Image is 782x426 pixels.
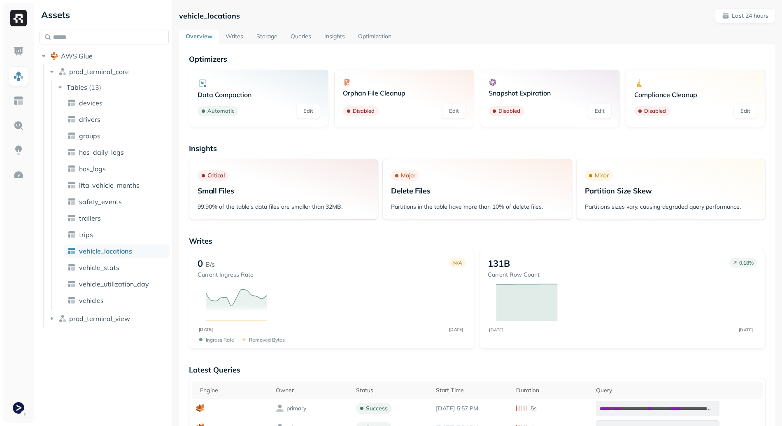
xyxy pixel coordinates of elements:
[732,12,768,20] p: Last 24 hours
[48,312,169,325] button: prod_terminal_view
[64,244,170,258] a: vehicle_locations
[79,263,119,272] span: vehicle_stats
[739,327,753,332] tspan: [DATE]
[198,258,203,269] p: 0
[356,386,428,394] div: Status
[13,71,24,81] img: Assets
[249,337,285,343] p: Removed bytes
[67,165,76,173] img: table
[64,146,170,159] a: hos_daily_logs
[13,120,24,131] img: Query Explorer
[634,91,757,99] p: Compliance Cleanup
[13,170,24,180] img: Optimization
[69,68,129,76] span: prod_terminal_core
[198,203,370,211] p: 99.90% of the table's data files are smaller than 32MB.
[205,259,215,269] p: B/s
[64,212,170,225] a: trailers
[276,386,347,394] div: Owner
[488,271,540,279] p: Current Row Count
[644,107,666,115] p: Disabled
[40,49,169,63] button: AWS Glue
[67,214,76,222] img: table
[61,52,93,60] span: AWS Glue
[58,314,67,323] img: namespace
[498,107,520,115] p: Disabled
[588,104,611,119] a: Edit
[89,83,101,91] p: ( 13 )
[64,162,170,175] a: hos_logs
[67,181,76,189] img: table
[64,179,170,192] a: ifta_vehicle_months
[67,148,76,156] img: table
[436,405,507,412] p: Sep 11, 2025 5:57 PM
[64,96,170,109] a: devices
[198,91,320,99] p: Data Compaction
[401,172,415,179] p: Major
[585,186,757,196] p: Partition Size Skew
[207,172,225,179] p: Critical
[189,54,766,64] p: Optimizers
[442,104,465,119] a: Edit
[351,30,398,44] a: Optimization
[79,296,104,305] span: vehicles
[353,107,375,115] p: Disabled
[284,30,318,44] a: Queries
[739,260,754,266] p: 0.18 %
[56,81,170,94] button: Tables(13)
[64,129,170,142] a: groups
[64,228,170,241] a: trips
[189,365,766,375] p: Latest Queries
[219,30,250,44] a: Writes
[67,263,76,272] img: table
[67,99,76,107] img: table
[198,327,213,332] tspan: [DATE]
[79,181,140,189] span: ifta_vehicle_months
[200,386,268,394] div: Engine
[391,186,563,196] p: Delete Files
[69,314,130,323] span: prod_terminal_view
[79,132,100,140] span: groups
[67,296,76,305] img: table
[179,30,219,44] a: Overview
[67,83,87,91] span: Tables
[489,327,504,332] tspan: [DATE]
[198,271,254,279] p: Current Ingress Rate
[79,214,101,222] span: trailers
[488,258,510,269] p: 131B
[79,230,93,239] span: trips
[79,99,102,107] span: devices
[50,52,58,60] img: root
[48,65,169,78] button: prod_terminal_core
[67,280,76,288] img: table
[595,172,609,179] p: Minor
[318,30,351,44] a: Insights
[206,337,234,343] p: Ingress Rate
[189,144,766,153] p: Insights
[13,95,24,106] img: Asset Explorer
[297,104,320,119] a: Edit
[58,68,67,76] img: namespace
[79,247,132,255] span: vehicle_locations
[366,405,388,412] p: success
[489,89,611,97] p: Snapshot Expiration
[453,260,462,266] p: N/A
[391,203,563,211] p: Partitions in the table have more than 10% of delete files.
[13,402,24,414] img: Terminal
[79,165,106,173] span: hos_logs
[276,404,284,412] img: owner
[67,230,76,239] img: table
[64,261,170,274] a: vehicle_stats
[67,132,76,140] img: table
[189,236,766,246] p: Writes
[79,198,122,206] span: safety_events
[79,280,149,288] span: vehicle_utilization_day
[596,386,759,394] div: Query
[79,115,100,123] span: drivers
[250,30,284,44] a: Storage
[67,247,76,255] img: table
[198,186,370,196] p: Small Files
[79,148,124,156] span: hos_daily_logs
[179,11,240,21] p: vehicle_locations
[715,8,775,23] button: Last 24 hours
[67,198,76,206] img: table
